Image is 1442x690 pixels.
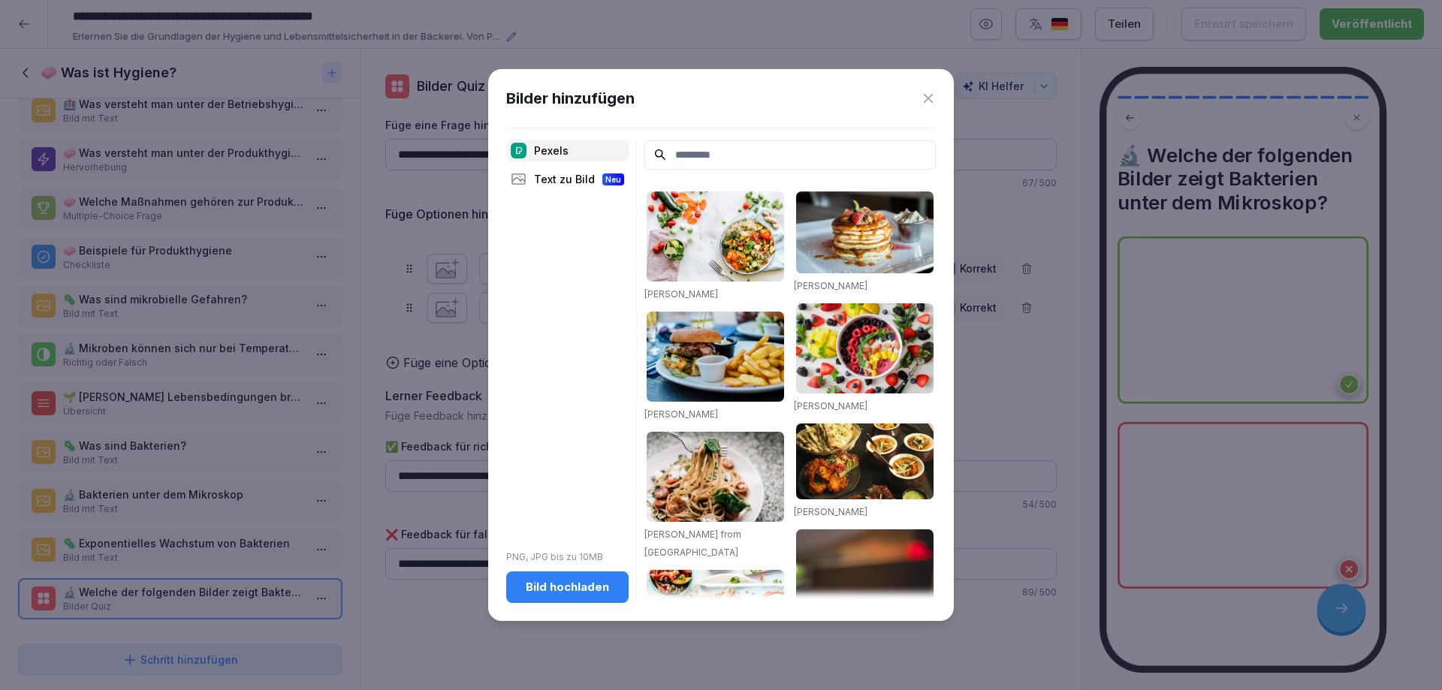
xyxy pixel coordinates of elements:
a: [PERSON_NAME] [794,280,867,291]
img: pexels-photo-1640772.jpeg [647,570,784,672]
a: [PERSON_NAME] from [GEOGRAPHIC_DATA] [644,529,741,558]
img: pexels.png [511,143,526,158]
img: pexels-photo-376464.jpeg [796,191,934,273]
img: pexels-photo-1279330.jpeg [647,432,784,522]
h1: Bilder hinzufügen [506,87,635,110]
a: [PERSON_NAME] [644,408,718,420]
img: pexels-photo-958545.jpeg [796,423,934,499]
img: pexels-photo-1099680.jpeg [796,303,934,393]
div: Neu [602,173,624,185]
a: [PERSON_NAME] [794,400,867,411]
button: Bild hochladen [506,571,629,603]
p: PNG, JPG bis zu 10MB [506,550,629,564]
img: pexels-photo-1640777.jpeg [647,191,784,282]
img: pexels-photo-70497.jpeg [647,312,784,402]
a: [PERSON_NAME] [644,288,718,300]
div: Bild hochladen [518,579,617,595]
div: Pexels [506,140,629,161]
a: [PERSON_NAME] [794,506,867,517]
div: Text zu Bild [506,169,629,190]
